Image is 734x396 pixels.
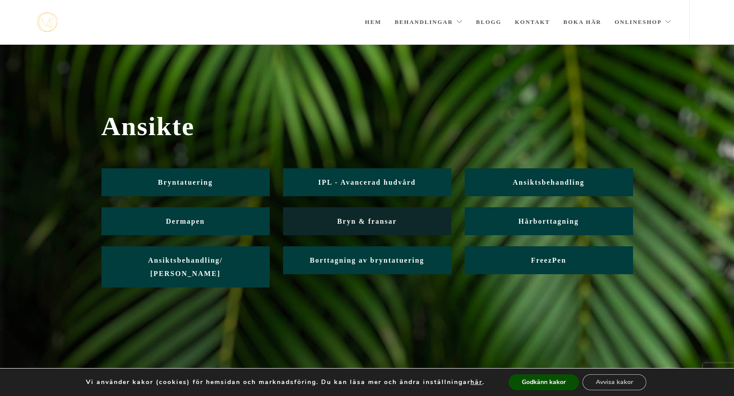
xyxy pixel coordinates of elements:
[509,374,579,390] button: Godkänn kakor
[583,374,646,390] button: Avvisa kakor
[518,217,579,225] span: Hårborttagning
[310,256,424,264] span: Borttagning av bryntatuering
[283,207,451,235] a: Bryn & fransar
[101,246,270,287] a: Ansiktsbehandling/ [PERSON_NAME]
[101,111,633,142] span: Ansikte
[531,256,567,264] span: FreezPen
[283,168,451,196] a: IPL - Avancerad hudvård
[101,168,270,196] a: Bryntatuering
[283,246,451,274] a: Borttagning av bryntatuering
[37,12,58,32] img: mjstudio
[470,378,482,386] button: här
[158,179,213,186] span: Bryntatuering
[166,217,205,225] span: Dermapen
[318,179,416,186] span: IPL - Avancerad hudvård
[337,217,397,225] span: Bryn & fransar
[101,207,270,235] a: Dermapen
[148,256,223,277] span: Ansiktsbehandling/ [PERSON_NAME]
[86,378,485,386] p: Vi använder kakor (cookies) för hemsidan och marknadsföring. Du kan läsa mer och ändra inställnin...
[465,246,633,274] a: FreezPen
[513,179,584,186] span: Ansiktsbehandling
[37,12,58,32] a: mjstudio mjstudio mjstudio
[465,207,633,235] a: Hårborttagning
[465,168,633,196] a: Ansiktsbehandling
